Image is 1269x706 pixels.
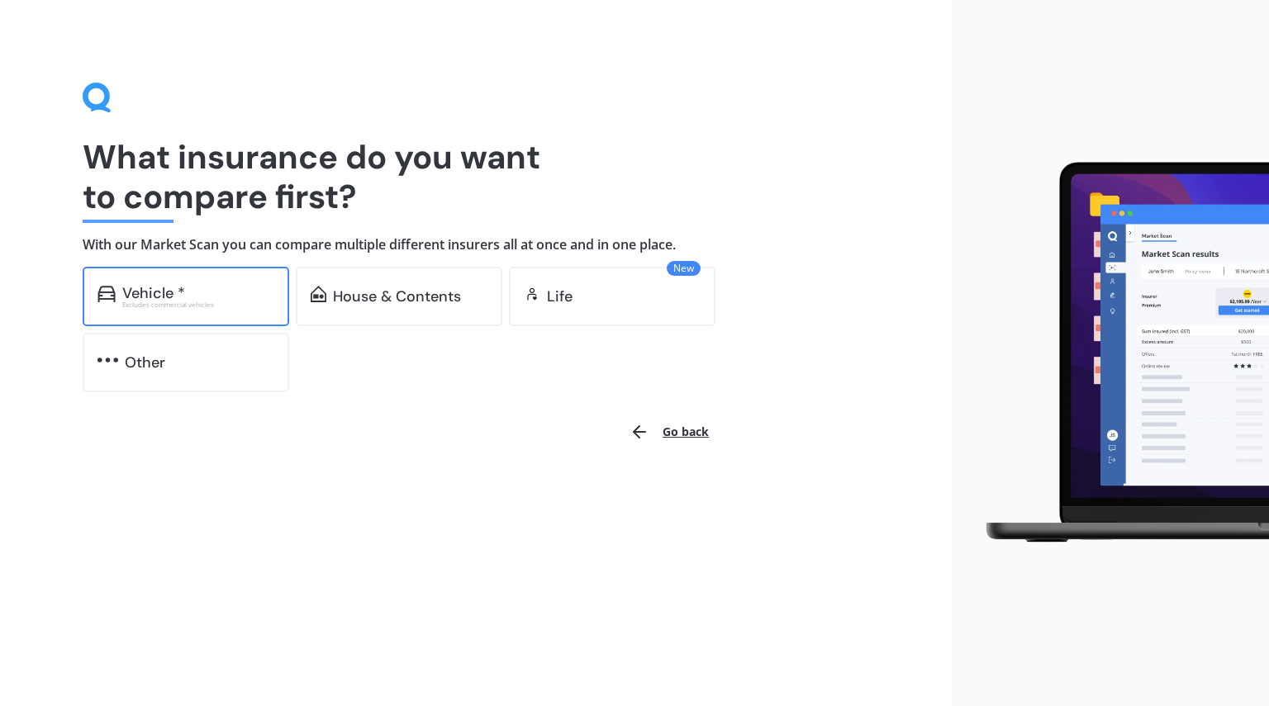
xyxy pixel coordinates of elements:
[125,354,165,371] div: Other
[547,288,573,305] div: Life
[97,352,118,368] img: other.81dba5aafe580aa69f38.svg
[122,285,185,301] div: Vehicle *
[83,236,869,253] h4: With our Market Scan you can compare multiple different insurers all at once and in one place.
[524,286,540,302] img: life.f720d6a2d7cdcd3ad642.svg
[333,288,461,305] div: House & Contents
[83,137,869,216] h1: What insurance do you want to compare first?
[97,286,116,302] img: car.f15378c7a67c060ca3f3.svg
[311,286,326,302] img: home-and-contents.b802091223b8502ef2dd.svg
[122,301,274,308] div: Excludes commercial vehicles
[965,154,1269,552] img: laptop.webp
[620,412,719,452] button: Go back
[667,261,701,276] span: New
